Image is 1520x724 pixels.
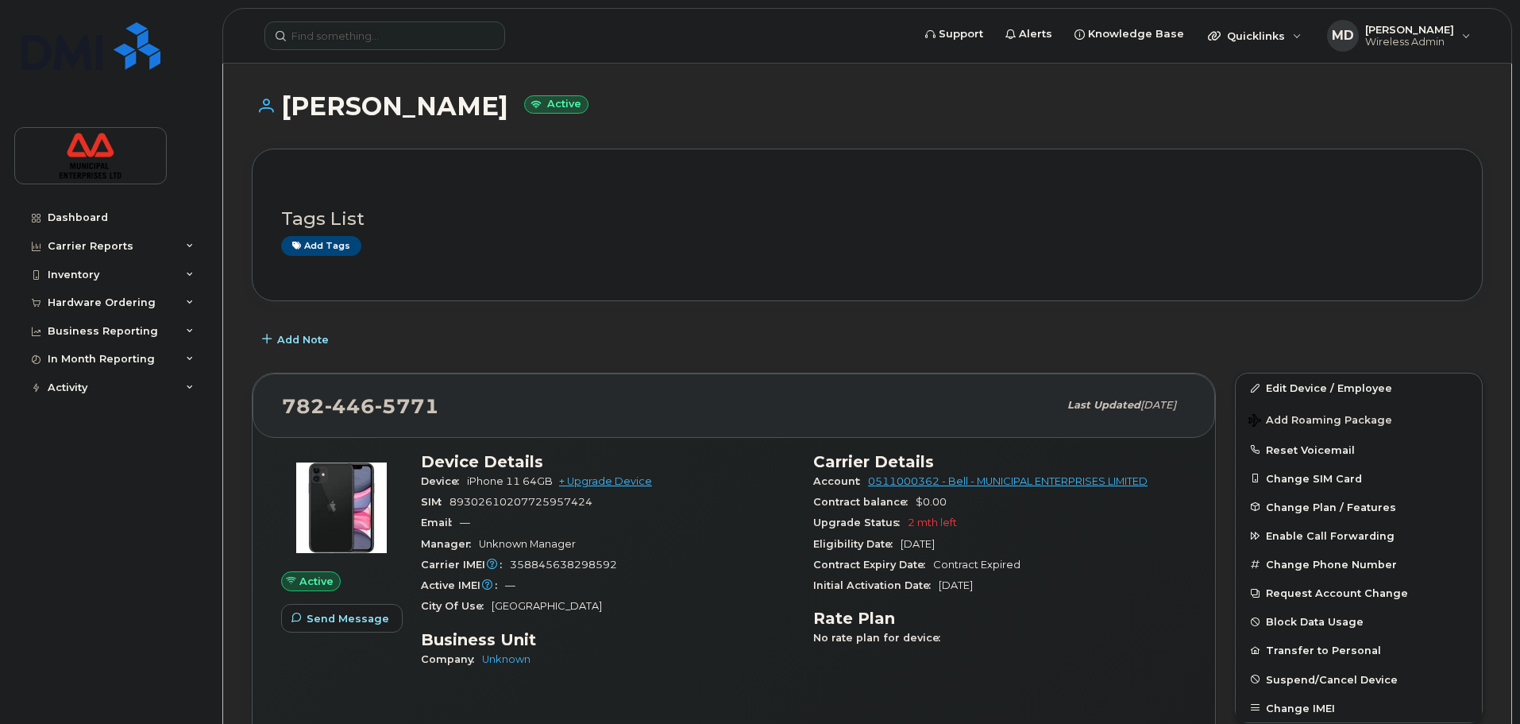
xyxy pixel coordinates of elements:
button: Change SIM Card [1236,464,1482,493]
span: 446 [325,394,375,418]
span: Company [421,653,482,665]
button: Suspend/Cancel Device [1236,665,1482,694]
span: — [460,517,470,528]
span: Email [421,517,460,528]
img: iPhone_11.jpg [294,460,389,556]
button: Enable Call Forwarding [1236,521,1482,550]
span: Last updated [1067,399,1140,411]
span: Unknown Manager [479,538,576,550]
a: + Upgrade Device [559,475,652,487]
h3: Carrier Details [813,452,1186,471]
a: Add tags [281,236,361,256]
span: Add Note [277,332,329,347]
small: Active [524,95,588,114]
span: 2 mth left [908,517,957,528]
a: Edit Device / Employee [1236,374,1482,402]
span: 5771 [375,394,439,418]
span: Carrier IMEI [421,559,510,571]
span: Contract Expiry Date [813,559,933,571]
button: Change Plan / Features [1236,493,1482,521]
span: Manager [421,538,479,550]
span: iPhone 11 64GB [467,475,553,487]
span: No rate plan for device [813,632,948,644]
span: SIM [421,496,449,508]
h1: [PERSON_NAME] [252,92,1483,120]
span: Contract Expired [933,559,1020,571]
span: Suspend/Cancel Device [1266,673,1398,685]
a: 0511000362 - Bell - MUNICIPAL ENTERPRISES LIMITED [868,475,1148,487]
span: Change Plan / Features [1266,501,1396,513]
button: Request Account Change [1236,579,1482,607]
button: Reset Voicemail [1236,436,1482,464]
button: Block Data Usage [1236,607,1482,636]
button: Change IMEI [1236,694,1482,722]
span: Active [299,574,334,589]
span: Account [813,475,868,487]
h3: Business Unit [421,630,794,649]
span: Send Message [307,611,389,626]
span: Device [421,475,467,487]
span: Enable Call Forwarding [1266,530,1395,542]
span: Eligibility Date [813,538,901,550]
button: Add Note [252,325,342,354]
a: Unknown [482,653,530,665]
span: — [505,579,515,591]
span: 782 [282,394,439,418]
button: Send Message [281,604,403,633]
span: Initial Activation Date [813,579,939,591]
span: [GEOGRAPHIC_DATA] [492,600,602,612]
button: Change Phone Number [1236,550,1482,579]
h3: Tags List [281,209,1453,229]
button: Add Roaming Package [1236,403,1482,436]
span: Contract balance [813,496,916,508]
span: [DATE] [939,579,973,591]
span: 89302610207725957424 [449,496,592,508]
span: City Of Use [421,600,492,612]
h3: Rate Plan [813,609,1186,628]
span: 358845638298592 [510,559,617,571]
span: [DATE] [901,538,935,550]
span: $0.00 [916,496,947,508]
span: [DATE] [1140,399,1176,411]
span: Upgrade Status [813,517,908,528]
span: Add Roaming Package [1248,414,1392,429]
h3: Device Details [421,452,794,471]
span: Active IMEI [421,579,505,591]
button: Transfer to Personal [1236,636,1482,664]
